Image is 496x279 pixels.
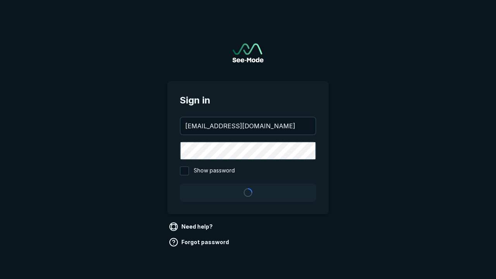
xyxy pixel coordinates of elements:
a: Need help? [167,220,216,233]
a: Go to sign in [232,43,263,62]
a: Forgot password [167,236,232,248]
span: Show password [194,166,235,176]
input: your@email.com [181,117,315,134]
img: See-Mode Logo [232,43,263,62]
span: Sign in [180,93,316,107]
